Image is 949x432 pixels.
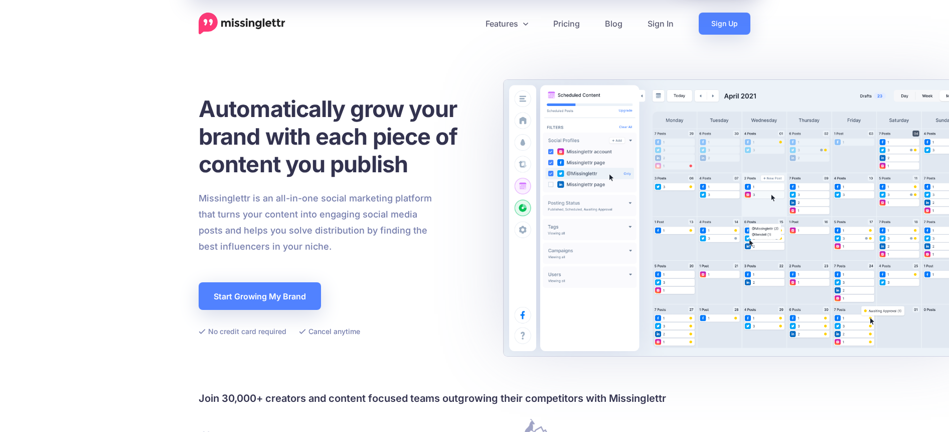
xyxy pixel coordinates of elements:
a: Features [473,13,541,35]
a: Pricing [541,13,592,35]
h1: Automatically grow your brand with each piece of content you publish [199,95,482,178]
h4: Join 30,000+ creators and content focused teams outgrowing their competitors with Missinglettr [199,390,750,406]
a: Sign Up [699,13,750,35]
a: Sign In [635,13,686,35]
a: Blog [592,13,635,35]
li: Cancel anytime [299,325,360,338]
a: Home [199,13,285,35]
p: Missinglettr is an all-in-one social marketing platform that turns your content into engaging soc... [199,190,432,255]
li: No credit card required [199,325,286,338]
a: Start Growing My Brand [199,282,321,310]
